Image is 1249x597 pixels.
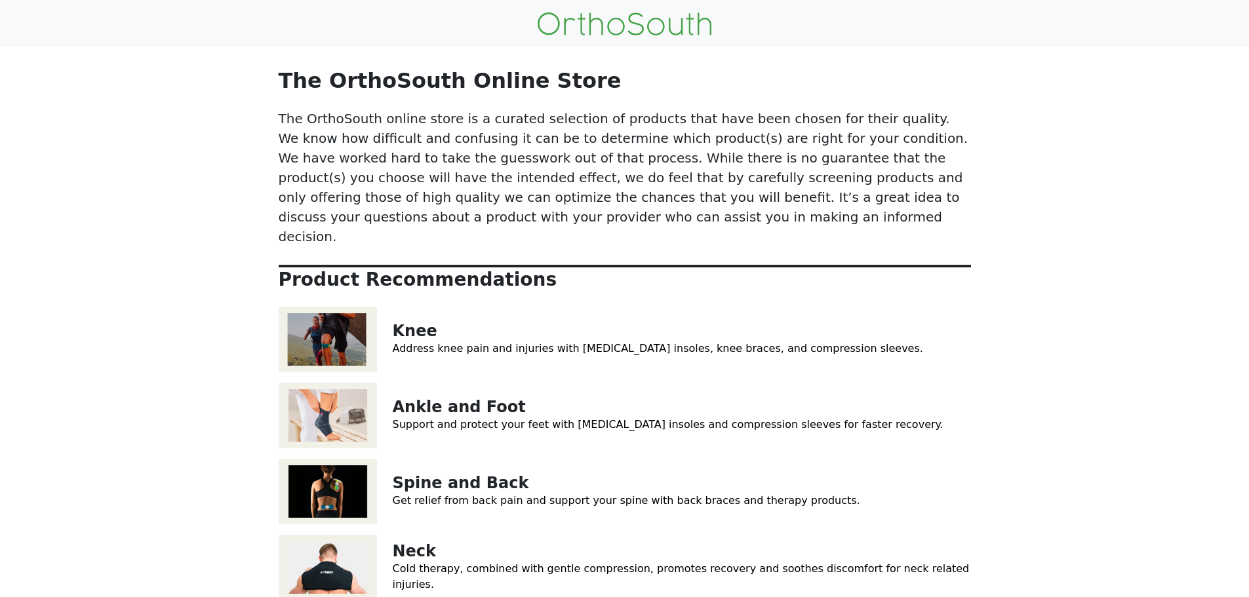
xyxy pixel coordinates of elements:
p: Product Recommendations [279,269,971,291]
a: Support and protect your feet with [MEDICAL_DATA] insoles and compression sleeves for faster reco... [393,418,943,431]
img: Knee [279,307,377,372]
a: Neck [393,542,437,560]
a: Cold therapy, combined with gentle compression, promotes recovery and soothes discomfort for neck... [393,562,970,590]
p: The OrthoSouth Online Store [279,68,971,93]
a: Spine and Back [393,474,529,492]
a: Get relief from back pain and support your spine with back braces and therapy products. [393,494,860,507]
p: The OrthoSouth online store is a curated selection of products that have been chosen for their qu... [279,109,971,246]
a: Knee [393,322,437,340]
img: OrthoSouth [538,12,711,35]
a: Ankle and Foot [393,398,526,416]
a: Address knee pain and injuries with [MEDICAL_DATA] insoles, knee braces, and compression sleeves. [393,342,923,355]
img: Ankle and Foot [279,383,377,448]
img: Spine and Back [279,459,377,524]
